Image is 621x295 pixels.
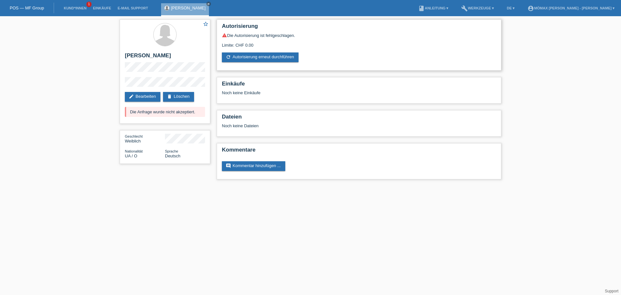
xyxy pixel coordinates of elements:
i: delete [167,94,172,99]
a: star_border [203,21,209,28]
i: edit [129,94,134,99]
a: E-Mail Support [114,6,151,10]
i: account_circle [528,5,534,12]
div: Noch keine Dateien [222,123,419,128]
a: bookAnleitung ▾ [415,6,452,10]
h2: Autorisierung [222,23,496,33]
h2: Dateien [222,114,496,123]
a: DE ▾ [504,6,518,10]
span: 1 [86,2,92,7]
a: editBearbeiten [125,92,160,102]
a: account_circleMömax [PERSON_NAME] - [PERSON_NAME] ▾ [524,6,618,10]
a: buildWerkzeuge ▾ [458,6,497,10]
a: close [206,2,211,6]
i: build [461,5,468,12]
a: commentKommentar hinzufügen ... [222,161,285,171]
a: Kund*innen [60,6,90,10]
h2: Einkäufe [222,81,496,90]
div: Noch keine Einkäufe [222,90,496,100]
div: Die Anfrage wurde nicht akzeptiert. [125,107,205,117]
a: POS — MF Group [10,6,44,10]
h2: [PERSON_NAME] [125,52,205,62]
i: close [207,2,210,6]
i: warning [222,33,227,38]
span: Nationalität [125,149,143,153]
a: refreshAutorisierung erneut durchführen [222,52,299,62]
h2: Kommentare [222,147,496,156]
span: Deutsch [165,153,180,158]
i: comment [226,163,231,168]
span: Sprache [165,149,178,153]
i: star_border [203,21,209,27]
i: refresh [226,54,231,60]
a: Support [605,289,618,293]
a: [PERSON_NAME] [171,6,206,10]
span: Ukraine / O / 29.10.2022 [125,153,137,158]
span: Geschlecht [125,134,143,138]
div: Limite: CHF 0.00 [222,38,496,48]
a: Einkäufe [90,6,114,10]
div: Weiblich [125,134,165,143]
a: deleteLöschen [163,92,194,102]
div: Die Autorisierung ist fehlgeschlagen. [222,33,496,38]
i: book [418,5,425,12]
